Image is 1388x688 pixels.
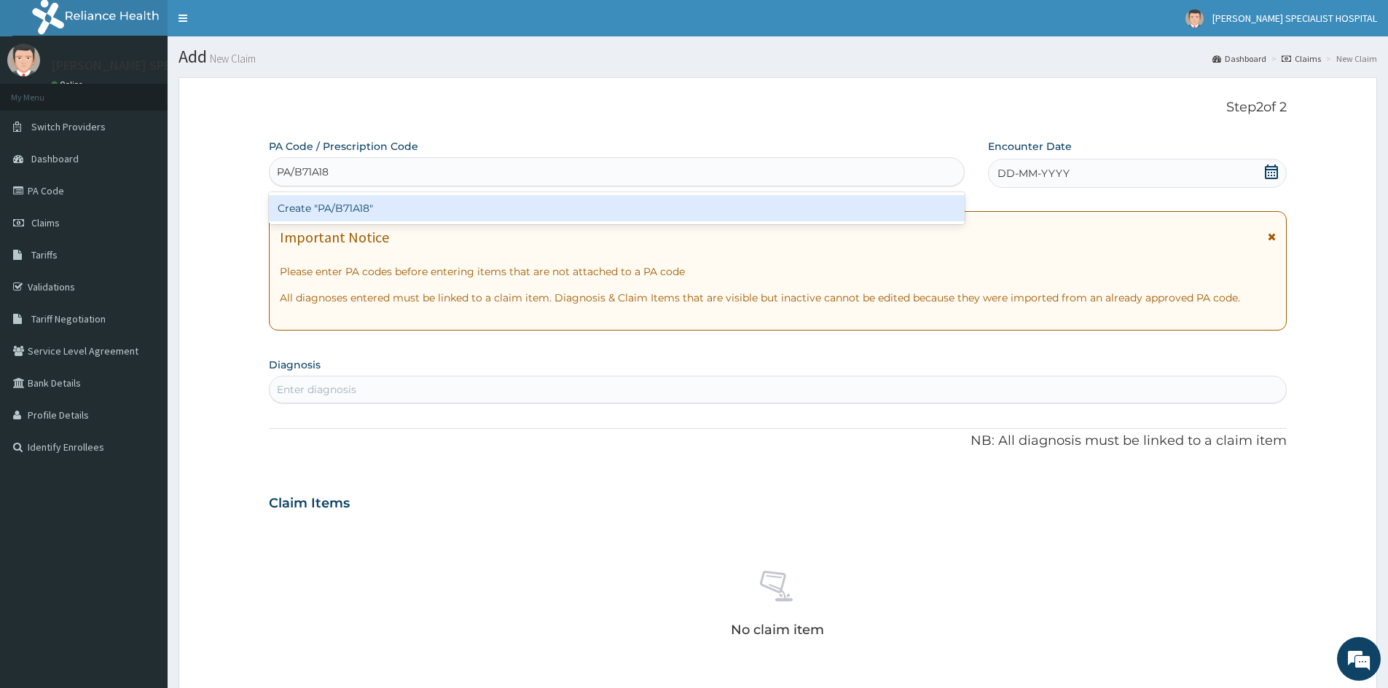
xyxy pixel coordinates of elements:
a: Online [51,79,86,90]
p: Step 2 of 2 [269,100,1287,116]
span: Tariffs [31,248,58,261]
textarea: Type your message and hit 'Enter' [7,398,278,448]
img: User Image [1185,9,1204,28]
img: User Image [7,44,40,76]
img: d_794563401_company_1708531726252_794563401 [27,73,59,109]
p: NB: All diagnosis must be linked to a claim item [269,432,1287,451]
div: Enter diagnosis [277,382,356,397]
label: Diagnosis [269,357,321,372]
p: [PERSON_NAME] SPECIALIST HOSPITAL [51,59,274,72]
span: We're online! [85,183,201,331]
a: Claims [1282,52,1321,65]
span: Claims [31,216,60,229]
h3: Claim Items [269,496,350,512]
span: Dashboard [31,152,79,165]
span: Tariff Negotiation [31,312,106,325]
label: Encounter Date [988,139,1072,154]
li: New Claim [1322,52,1377,65]
div: Chat with us now [76,82,245,100]
a: Dashboard [1212,52,1266,65]
h1: Add [179,47,1377,66]
h1: Important Notice [280,229,389,245]
div: Minimize live chat window [239,7,274,42]
label: PA Code / Prescription Code [269,139,418,154]
small: New Claim [207,53,256,64]
div: Create "PA/B71A18" [269,195,965,221]
p: Please enter PA codes before entering items that are not attached to a PA code [280,264,1276,279]
span: [PERSON_NAME] SPECIALIST HOSPITAL [1212,12,1377,25]
span: DD-MM-YYYY [997,166,1070,181]
p: No claim item [731,622,824,637]
span: Switch Providers [31,120,106,133]
p: All diagnoses entered must be linked to a claim item. Diagnosis & Claim Items that are visible bu... [280,290,1276,305]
